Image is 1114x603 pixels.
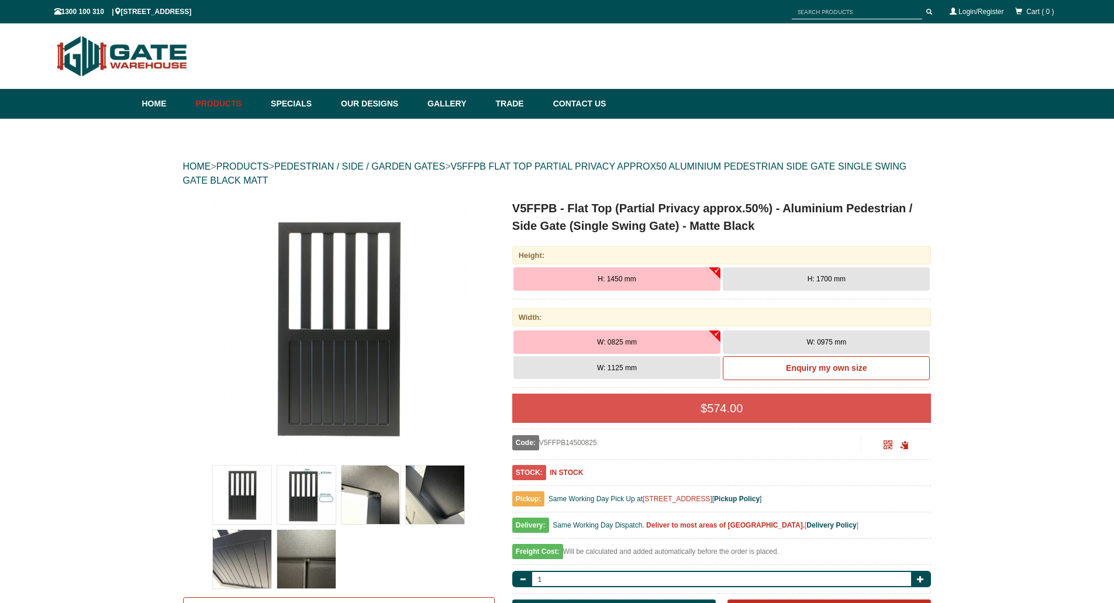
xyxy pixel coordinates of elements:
a: Contact Us [547,89,606,119]
span: Code: [512,435,539,450]
input: SEARCH PRODUCTS [792,5,922,19]
img: V5FFPB - Flat Top (Partial Privacy approx.50%) - Aluminium Pedestrian / Side Gate (Single Swing G... [213,530,271,588]
button: W: 0975 mm [723,330,930,354]
h1: V5FFPB - Flat Top (Partial Privacy approx.50%) - Aluminium Pedestrian / Side Gate (Single Swing G... [512,199,932,235]
span: W: 0975 mm [806,338,846,346]
div: V5FFPB14500825 [512,435,861,450]
span: Click to copy the URL [900,441,909,450]
button: W: 1125 mm [513,356,720,380]
a: V5FFPB - Flat Top (Partial Privacy approx.50%) - Aluminium Pedestrian / Side Gate (Single Swing G... [184,199,494,457]
a: HOME [183,161,211,171]
a: Specials [265,89,335,119]
div: $ [512,394,932,423]
span: STOCK: [512,465,546,480]
img: V5FFPB - Flat Top (Partial Privacy approx.50%) - Aluminium Pedestrian / Side Gate (Single Swing G... [406,466,464,524]
span: W: 1125 mm [597,364,637,372]
button: H: 1450 mm [513,267,720,291]
span: 574.00 [707,402,743,415]
a: Our Designs [335,89,422,119]
a: [STREET_ADDRESS] [643,495,712,503]
a: Enquiry my own size [723,356,930,381]
div: Width: [512,308,932,326]
img: V5FFPB - Flat Top (Partial Privacy approx.50%) - Aluminium Pedestrian / Side Gate (Single Swing G... [277,466,336,524]
button: H: 1700 mm [723,267,930,291]
div: > > > [183,148,932,199]
b: IN STOCK [550,468,583,477]
span: Pickup: [512,491,544,506]
b: Deliver to most areas of [GEOGRAPHIC_DATA]. [646,521,805,529]
b: Enquiry my own size [786,363,867,373]
a: PRODUCTS [216,161,269,171]
a: Pickup Policy [714,495,760,503]
a: Products [190,89,265,119]
button: W: 0825 mm [513,330,720,354]
span: H: 1450 mm [598,275,636,283]
img: Gate Warehouse [54,29,191,83]
a: V5FFPB FLAT TOP PARTIAL PRIVACY APPROX50 ALUMINIUM PEDESTRIAN SIDE GATE SINGLE SWING GATE BLACK MATT [183,161,907,185]
span: Delivery: [512,518,549,533]
a: PEDESTRIAN / SIDE / GARDEN GATES [274,161,445,171]
a: Login/Register [958,8,1003,16]
span: Same Working Day Pick Up at [ ] [549,495,762,503]
span: Cart ( 0 ) [1026,8,1054,16]
span: W: 0825 mm [597,338,637,346]
a: Trade [489,89,547,119]
span: Same Working Day Dispatch. [553,521,644,529]
a: Click to enlarge and scan to share. [884,442,892,450]
span: Freight Cost: [512,544,563,559]
div: Height: [512,246,932,264]
img: V5FFPB - Flat Top (Partial Privacy approx.50%) - Aluminium Pedestrian / Side Gate (Single Swing G... [213,466,271,524]
img: V5FFPB - Flat Top (Partial Privacy approx.50%) - Aluminium Pedestrian / Side Gate (Single Swing G... [277,530,336,588]
div: Will be calculated and added automatically before the order is placed. [512,545,932,565]
span: 1300 100 310 | [STREET_ADDRESS] [54,8,192,16]
div: [ ] [512,518,932,539]
a: Delivery Policy [806,521,856,529]
a: Home [142,89,190,119]
a: Gallery [422,89,489,119]
img: V5FFPB - Flat Top (Partial Privacy approx.50%) - Aluminium Pedestrian / Side Gate (Single Swing G... [342,466,400,524]
img: V5FFPB - Flat Top (Partial Privacy approx.50%) - Aluminium Pedestrian / Side Gate (Single Swing G... [210,199,467,457]
span: H: 1700 mm [808,275,846,283]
